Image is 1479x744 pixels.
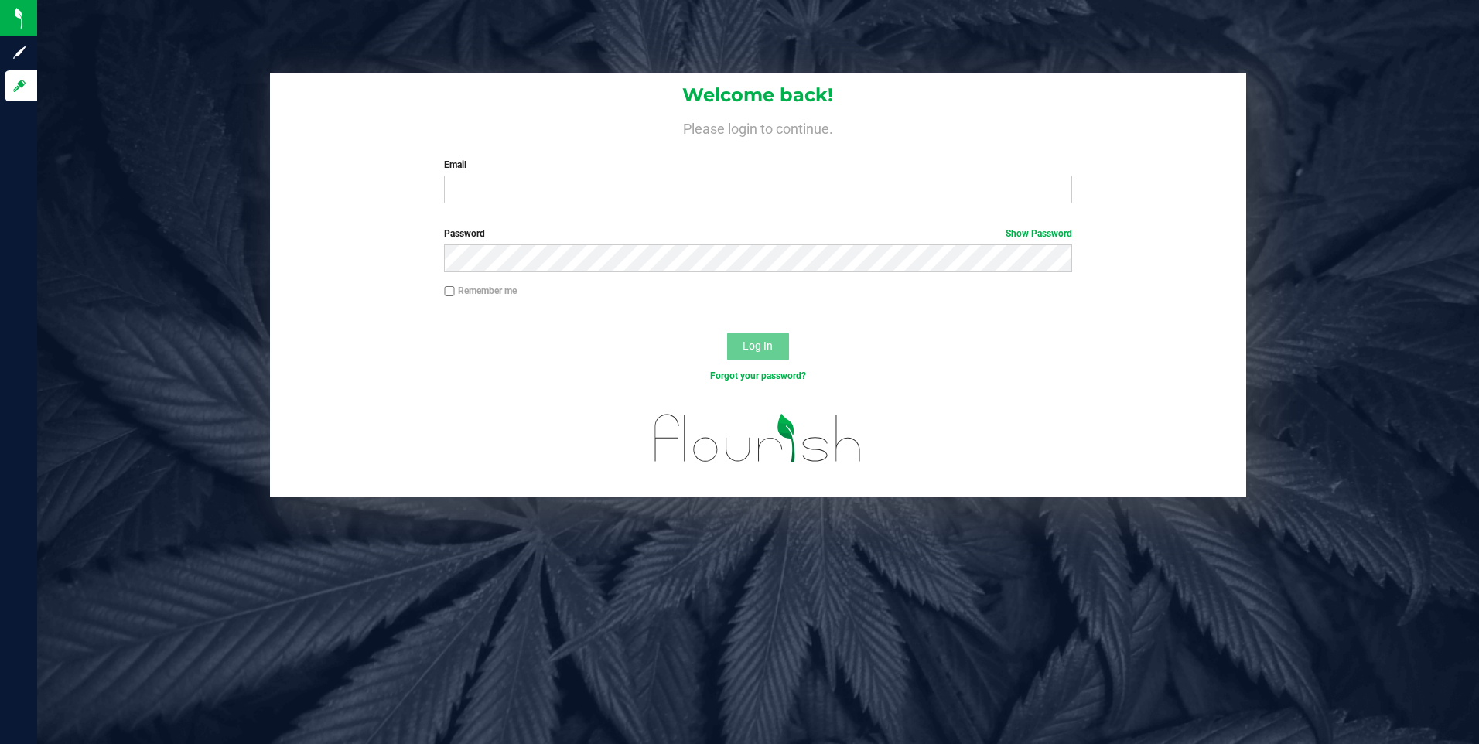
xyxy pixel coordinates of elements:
span: Log In [743,340,773,352]
img: flourish_logo.svg [636,399,880,478]
inline-svg: Log in [12,78,27,94]
label: Email [444,158,1072,172]
input: Remember me [444,286,455,297]
span: Password [444,228,485,239]
inline-svg: Sign up [12,45,27,60]
a: Forgot your password? [710,370,806,381]
a: Show Password [1006,228,1072,239]
h1: Welcome back! [270,85,1247,105]
button: Log In [727,333,789,360]
label: Remember me [444,284,517,298]
h4: Please login to continue. [270,118,1247,136]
